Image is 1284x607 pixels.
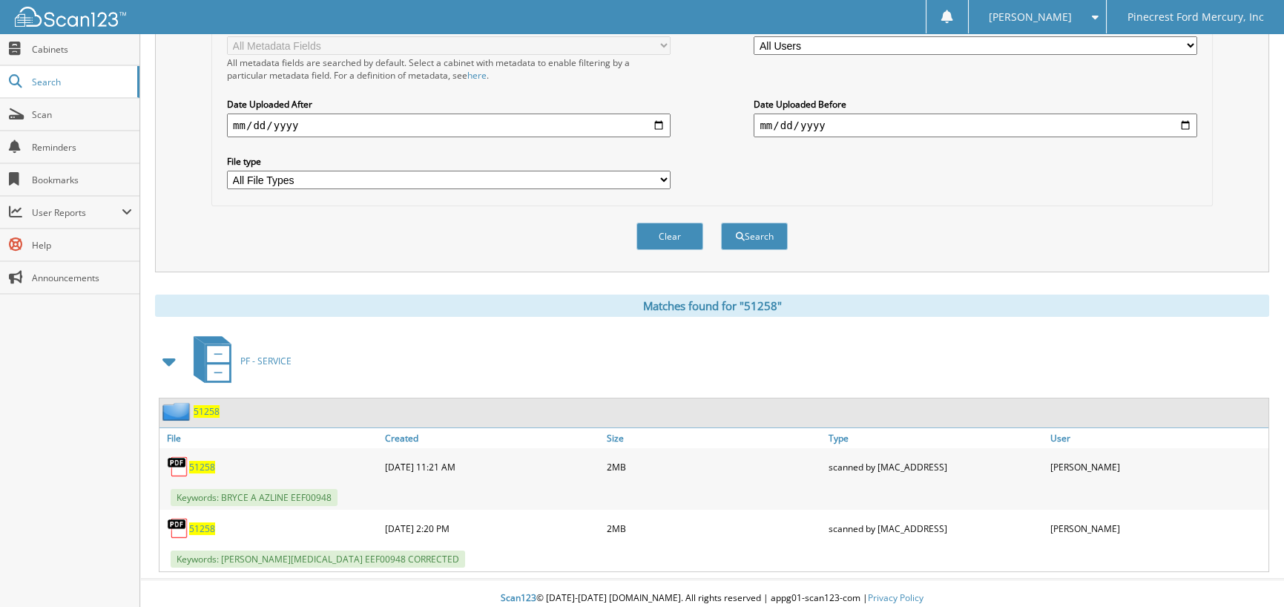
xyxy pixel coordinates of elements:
span: Reminders [32,141,132,154]
button: Search [721,223,788,250]
span: User Reports [32,206,122,219]
a: Type [825,428,1047,448]
span: Keywords: BRYCE A AZLINE EEF00948 [171,489,338,506]
a: PF - SERVICE [185,332,292,390]
input: end [754,114,1197,137]
button: Clear [636,223,703,250]
img: PDF.png [167,517,189,539]
div: All metadata fields are searched by default. Select a cabinet with metadata to enable filtering b... [227,56,671,82]
a: here [467,69,487,82]
img: scan123-logo-white.svg [15,7,126,27]
input: start [227,114,671,137]
img: folder2.png [162,402,194,421]
a: 51258 [189,522,215,535]
div: [DATE] 2:20 PM [381,514,603,543]
a: 51258 [189,461,215,473]
label: Date Uploaded Before [754,98,1197,111]
a: 51258 [194,405,220,418]
div: 2MB [603,452,825,482]
div: scanned by [MAC_ADDRESS] [825,452,1047,482]
img: PDF.png [167,456,189,478]
div: [DATE] 11:21 AM [381,452,603,482]
span: Pinecrest Ford Mercury, Inc [1127,13,1264,22]
a: Privacy Policy [868,591,924,604]
span: Keywords: [PERSON_NAME][MEDICAL_DATA] EEF00948 CORRECTED [171,551,465,568]
span: Help [32,239,132,252]
span: [PERSON_NAME] [989,13,1072,22]
div: [PERSON_NAME] [1047,514,1268,543]
label: Date Uploaded After [227,98,671,111]
div: scanned by [MAC_ADDRESS] [825,514,1047,543]
span: Announcements [32,272,132,284]
iframe: Chat Widget [1210,536,1284,607]
span: Scan [32,108,132,121]
a: Size [603,428,825,448]
span: Search [32,76,130,88]
span: PF - SERVICE [240,355,292,367]
a: File [159,428,381,448]
div: Matches found for "51258" [155,295,1269,317]
div: 2MB [603,514,825,543]
a: Created [381,428,603,448]
span: Scan123 [501,591,536,604]
label: File type [227,155,671,168]
div: [PERSON_NAME] [1047,452,1268,482]
span: Bookmarks [32,174,132,186]
span: Cabinets [32,43,132,56]
a: User [1047,428,1268,448]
